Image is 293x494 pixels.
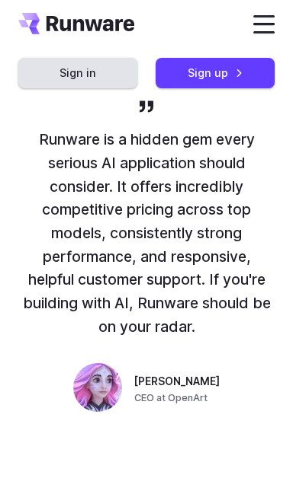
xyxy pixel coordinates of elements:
a: Sign up [156,58,275,88]
img: Person [73,363,122,412]
a: Go to / [18,13,134,34]
p: Runware is a hidden gem every serious AI application should consider. It offers incredibly compet... [18,128,275,338]
a: Sign in [18,58,137,88]
span: [PERSON_NAME] [134,374,220,390]
span: CEO at OpenArt [134,390,208,406]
